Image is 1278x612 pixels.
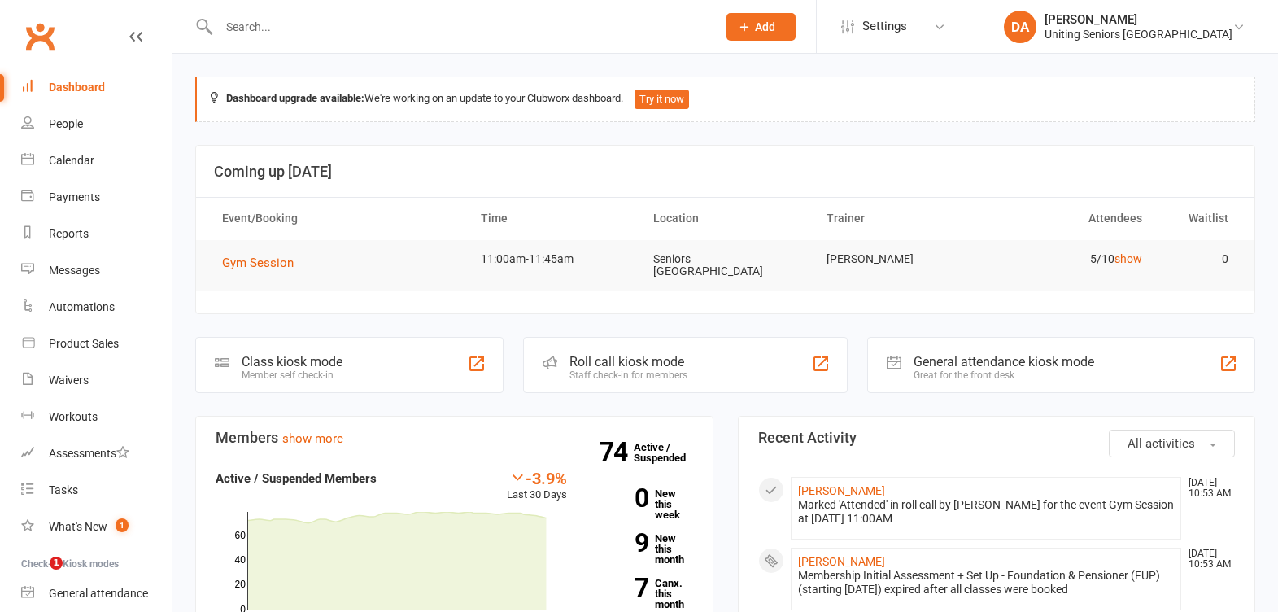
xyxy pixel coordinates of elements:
[569,354,687,369] div: Roll call kiosk mode
[914,354,1094,369] div: General attendance kiosk mode
[755,20,775,33] span: Add
[21,69,172,106] a: Dashboard
[862,8,907,45] span: Settings
[984,240,1157,278] td: 5/10
[1180,549,1234,570] time: [DATE] 10:53 AM
[21,216,172,252] a: Reports
[21,106,172,142] a: People
[591,533,692,565] a: 9New this month
[49,227,89,240] div: Reports
[20,16,60,57] a: Clubworx
[1157,240,1243,278] td: 0
[49,410,98,423] div: Workouts
[214,15,705,38] input: Search...
[1045,27,1232,42] div: Uniting Seniors [GEOGRAPHIC_DATA]
[798,484,885,497] a: [PERSON_NAME]
[507,469,567,487] div: -3.9%
[49,264,100,277] div: Messages
[591,578,692,610] a: 7Canx. this month
[798,555,885,568] a: [PERSON_NAME]
[1114,252,1142,265] a: show
[50,557,63,570] span: 1
[49,300,115,313] div: Automations
[282,431,343,446] a: show more
[914,369,1094,381] div: Great for the front desk
[49,483,78,496] div: Tasks
[21,435,172,472] a: Assessments
[214,164,1237,180] h3: Coming up [DATE]
[21,142,172,179] a: Calendar
[507,469,567,504] div: Last 30 Days
[591,488,692,520] a: 0New this week
[726,13,796,41] button: Add
[216,471,377,486] strong: Active / Suspended Members
[49,447,129,460] div: Assessments
[591,486,648,510] strong: 0
[569,369,687,381] div: Staff check-in for members
[242,354,342,369] div: Class kiosk mode
[600,439,634,464] strong: 74
[21,509,172,545] a: What's New1
[49,337,119,350] div: Product Sales
[216,430,693,446] h3: Members
[634,430,705,475] a: 74Active / Suspended
[798,569,1175,597] div: Membership Initial Assessment + Set Up - Foundation & Pensioner (FUP) (starting [DATE]) expired a...
[635,90,689,109] button: Try it now
[1128,436,1195,451] span: All activities
[16,557,55,596] iframe: Intercom live chat
[195,76,1255,122] div: We're working on an update to your Clubworx dashboard.
[21,326,172,362] a: Product Sales
[21,252,172,289] a: Messages
[49,587,148,600] div: General attendance
[1045,12,1232,27] div: [PERSON_NAME]
[49,374,89,387] div: Waivers
[49,190,100,203] div: Payments
[466,198,639,239] th: Time
[21,179,172,216] a: Payments
[1180,478,1234,499] time: [DATE] 10:53 AM
[49,154,94,167] div: Calendar
[21,289,172,326] a: Automations
[222,256,294,270] span: Gym Session
[758,430,1236,446] h3: Recent Activity
[812,240,984,278] td: [PERSON_NAME]
[116,518,129,532] span: 1
[639,198,811,239] th: Location
[226,92,364,104] strong: Dashboard upgrade available:
[49,520,107,533] div: What's New
[21,399,172,435] a: Workouts
[1004,11,1036,43] div: DA
[207,198,466,239] th: Event/Booking
[1157,198,1243,239] th: Waitlist
[49,81,105,94] div: Dashboard
[591,531,648,555] strong: 9
[242,369,342,381] div: Member self check-in
[591,575,648,600] strong: 7
[984,198,1157,239] th: Attendees
[812,198,984,239] th: Trainer
[798,498,1175,526] div: Marked 'Attended' in roll call by [PERSON_NAME] for the event Gym Session at [DATE] 11:00AM
[49,117,83,130] div: People
[21,575,172,612] a: General attendance kiosk mode
[21,362,172,399] a: Waivers
[466,240,639,278] td: 11:00am-11:45am
[639,240,811,291] td: Seniors [GEOGRAPHIC_DATA]
[222,253,305,273] button: Gym Session
[21,472,172,509] a: Tasks
[1109,430,1235,457] button: All activities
